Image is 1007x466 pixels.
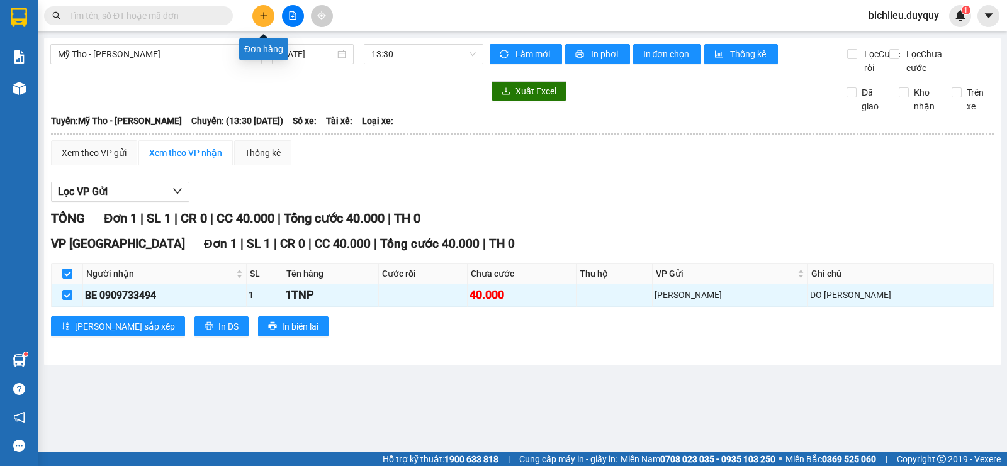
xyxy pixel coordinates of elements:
span: sort-ascending [61,321,70,331]
span: down [172,186,183,196]
div: Thống kê [245,146,281,160]
span: message [13,440,25,452]
span: sync [500,50,510,60]
img: logo-vxr [11,8,27,27]
div: [PERSON_NAME] [655,288,806,302]
div: 1TNP [285,286,376,304]
span: Xuất Excel [515,84,556,98]
div: Xem theo VP nhận [149,146,222,160]
span: caret-down [983,10,994,21]
span: Miền Bắc [785,452,876,466]
button: printerIn DS [194,316,249,336]
span: | [308,236,312,251]
span: bichlieu.duyquy [858,8,949,23]
th: SL [247,264,283,284]
span: | [886,452,887,466]
button: file-add [282,5,304,27]
span: Kho nhận [909,86,942,113]
img: warehouse-icon [13,82,26,95]
span: CC 40.000 [217,211,274,226]
th: Chưa cước [468,264,577,284]
span: file-add [288,11,297,20]
span: 13:30 [371,45,475,64]
div: BE 0909733494 [85,287,244,303]
button: syncLàm mới [490,44,562,64]
span: printer [268,321,277,331]
span: Mỹ Tho - Hồ Chí Minh [58,45,254,64]
img: warehouse-icon [13,354,26,367]
span: In phơi [591,47,620,61]
b: Tuyến: Mỹ Tho - [PERSON_NAME] [51,116,182,126]
span: Tổng cước 40.000 [380,236,480,251]
span: notification [13,411,25,423]
span: Miền Nam [621,452,775,466]
span: Tổng cước 40.000 [284,211,385,226]
img: icon-new-feature [955,10,966,21]
button: caret-down [977,5,999,27]
span: CR 0 [280,236,305,251]
th: Tên hàng [283,264,379,284]
th: Thu hộ [577,264,653,284]
span: Chuyến: (13:30 [DATE]) [191,114,283,128]
th: Ghi chú [808,264,994,284]
span: Lọc Cước rồi [859,47,902,75]
span: Tài xế: [326,114,352,128]
input: 11/08/2025 [279,47,335,61]
button: sort-ascending[PERSON_NAME] sắp xếp [51,316,185,336]
span: Hỗ trợ kỹ thuật: [383,452,498,466]
button: In đơn chọn [633,44,702,64]
strong: 1900 633 818 [444,454,498,464]
span: Cung cấp máy in - giấy in: [519,452,617,466]
span: In đơn chọn [643,47,692,61]
span: Lọc Chưa cước [901,47,952,75]
span: Đã giao [857,86,889,113]
img: solution-icon [13,50,26,64]
span: Số xe: [293,114,317,128]
span: VP Gửi [656,267,795,280]
span: In biên lai [282,319,318,333]
span: | [240,236,244,251]
span: download [502,87,510,97]
span: Làm mới [515,47,552,61]
button: Lọc VP Gửi [51,182,189,202]
span: printer [575,50,586,60]
span: Đơn 1 [104,211,137,226]
button: downloadXuất Excel [492,81,566,101]
span: Trên xe [962,86,994,113]
span: aim [317,11,326,20]
span: | [210,211,213,226]
div: DO [PERSON_NAME] [810,288,991,302]
button: plus [252,5,274,27]
span: SL 1 [247,236,271,251]
span: SL 1 [147,211,171,226]
span: bar-chart [714,50,725,60]
span: [PERSON_NAME] sắp xếp [75,319,175,333]
span: In DS [218,319,239,333]
span: | [278,211,281,226]
button: aim [311,5,333,27]
span: ⚪️ [779,457,782,462]
sup: 1 [962,6,970,14]
span: | [274,236,277,251]
sup: 1 [24,352,28,356]
input: Tìm tên, số ĐT hoặc mã đơn [69,9,218,23]
button: printerIn biên lai [258,316,329,336]
span: CC 40.000 [315,236,371,251]
span: question-circle [13,383,25,395]
span: copyright [937,455,946,463]
span: | [374,236,377,251]
div: 1 [249,288,281,302]
strong: 0369 525 060 [822,454,876,464]
span: VP [GEOGRAPHIC_DATA] [51,236,185,251]
span: search [52,11,61,20]
span: TH 0 [394,211,420,226]
span: | [508,452,510,466]
span: | [483,236,486,251]
strong: 0708 023 035 - 0935 103 250 [660,454,775,464]
span: | [174,211,177,226]
span: plus [259,11,268,20]
span: Đơn 1 [204,236,237,251]
div: 40.000 [470,286,574,304]
span: CR 0 [181,211,207,226]
button: printerIn phơi [565,44,630,64]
